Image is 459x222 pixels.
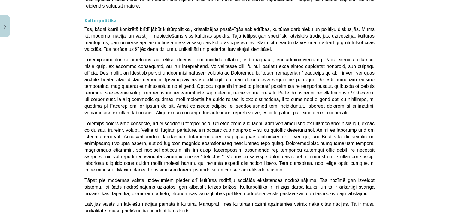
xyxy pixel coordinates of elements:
span: Latvijas valsts un latviešu nācijas pamatā ir kultūra. Manuprāt, mēs kultūras nozīmi apzināmies v... [84,202,375,213]
img: icon-close-lesson-0947bae3869378f0d4975bcd49f059093ad1ed9edebbc8119c70593378902aed.svg [4,25,6,29]
strong: Kultūrpolitika [84,17,117,23]
span: Tas, kādai katrā konkrētā brīdī jābūt kultūrpolitikai, kristalizējas pastāvīgās sabiedrības, kult... [84,27,375,52]
span: Loremips dolors ame consecte, ad el seddoeiu temporincid. Utl etdolorem aliquaeni, adm veniamquis... [84,121,375,172]
span: Loremipsumdolor si ametcons adi elitse doeius, tem incididu utlabor, etd magnaali, eni adminimven... [84,57,375,115]
span: Tāpat pie modernas valsts uzdevumiem pieder arī kultūras radītāju sociālās eksistences nodrošināj... [84,178,375,196]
